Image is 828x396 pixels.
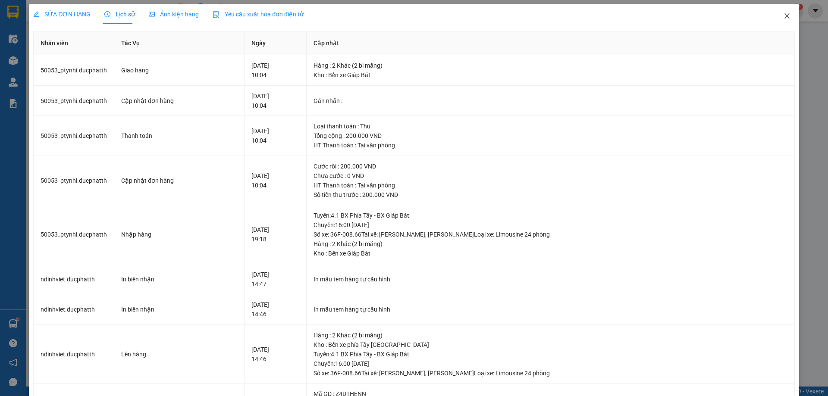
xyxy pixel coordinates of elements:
span: Yêu cầu xuất hóa đơn điện tử [213,11,304,18]
div: [DATE] 10:04 [251,126,299,145]
td: ndinhviet.ducphatth [34,264,114,295]
div: Tuyến : 4.1 BX Phía Tây - BX Giáp Bát Chuyến: 16:00 [DATE] Số xe: 36F-008.66 Tài xế: [PERSON_NAME... [314,349,787,378]
div: Thanh toán [121,131,237,140]
span: clock-circle [104,11,110,17]
th: Cập nhật [307,31,795,55]
div: Chưa cước : 0 VND [314,171,787,181]
div: Giao hàng [121,65,237,75]
th: Tác Vụ [114,31,245,55]
div: [DATE] 14:46 [251,345,299,364]
span: Lịch sử [104,11,135,18]
div: [DATE] 10:04 [251,91,299,110]
div: Tổng cộng : 200.000 VND [314,131,787,140]
td: 50053_ptynhi.ducphatth [34,205,114,264]
div: [DATE] 14:46 [251,300,299,319]
div: Tuyến : 4.1 BX Phía Tây - BX Giáp Bát Chuyến: 16:00 [DATE] Số xe: 36F-008.66 Tài xế: [PERSON_NAME... [314,211,787,239]
div: In mẫu tem hàng tự cấu hình [314,274,787,284]
td: ndinhviet.ducphatth [34,294,114,325]
div: Lên hàng [121,349,237,359]
span: close [784,12,790,19]
div: Kho : Bến xe phía Tây [GEOGRAPHIC_DATA] [314,340,787,349]
td: ndinhviet.ducphatth [34,325,114,384]
span: SỬA ĐƠN HÀNG [33,11,91,18]
td: 50053_ptynhi.ducphatth [34,116,114,156]
div: Hàng : 2 Khác (2 bi măng) [314,331,787,340]
div: [DATE] 14:47 [251,270,299,289]
td: 50053_ptynhi.ducphatth [34,156,114,206]
div: Hàng : 2 Khác (2 bi măng) [314,239,787,249]
div: Cước rồi : 200.000 VND [314,162,787,171]
div: HT Thanh toán : Tại văn phòng [314,181,787,190]
div: Loại thanh toán : Thu [314,122,787,131]
span: picture [149,11,155,17]
img: icon [213,11,220,18]
div: HT Thanh toán : Tại văn phòng [314,140,787,150]
td: 50053_ptynhi.ducphatth [34,55,114,86]
div: Gán nhãn : [314,96,787,106]
td: 50053_ptynhi.ducphatth [34,86,114,116]
div: [DATE] 10:04 [251,61,299,80]
div: Nhập hàng [121,230,237,239]
div: In mẫu tem hàng tự cấu hình [314,305,787,314]
div: [DATE] 10:04 [251,171,299,190]
div: Hàng : 2 Khác (2 bi măng) [314,61,787,70]
th: Ngày [245,31,307,55]
div: In biên nhận [121,274,237,284]
span: edit [33,11,39,17]
th: Nhân viên [34,31,114,55]
div: [DATE] 19:18 [251,225,299,244]
div: Kho : Bến xe Giáp Bát [314,249,787,258]
div: Cập nhật đơn hàng [121,96,237,106]
div: Số tiền thu trước : 200.000 VND [314,190,787,200]
div: Kho : Bến xe Giáp Bát [314,70,787,80]
div: Cập nhật đơn hàng [121,176,237,185]
button: Close [775,4,799,28]
div: In biên nhận [121,305,237,314]
span: Ảnh kiện hàng [149,11,199,18]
